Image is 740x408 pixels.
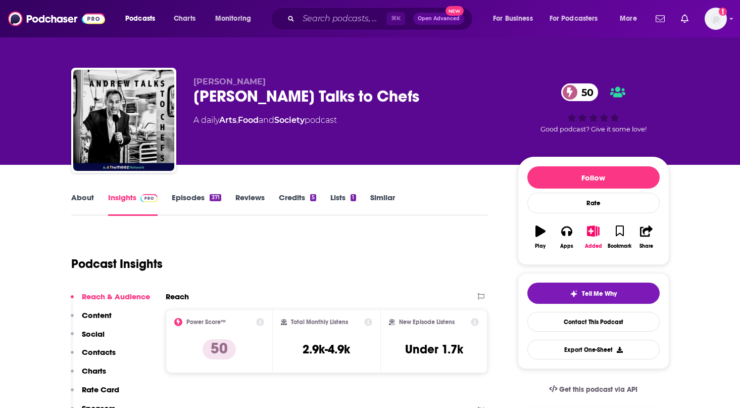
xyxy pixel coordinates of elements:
img: Podchaser - Follow, Share and Rate Podcasts [8,9,105,28]
a: Contact This Podcast [527,312,660,332]
button: Rate Card [71,385,119,403]
div: 1 [351,194,356,201]
div: 5 [310,194,316,201]
span: New [446,6,464,16]
p: Charts [82,366,106,376]
img: tell me why sparkle [570,290,578,298]
span: Tell Me Why [582,290,617,298]
button: open menu [486,11,546,27]
span: [PERSON_NAME] [193,77,266,86]
h3: 2.9k-4.9k [303,342,350,357]
button: Social [71,329,105,348]
button: Export One-Sheet [527,340,660,359]
span: More [620,12,637,26]
p: Social [82,329,105,339]
button: Contacts [71,347,116,366]
div: Play [535,243,546,249]
h2: Total Monthly Listens [291,319,348,326]
button: tell me why sparkleTell Me Why [527,283,660,304]
a: About [71,193,94,216]
span: 50 [571,83,599,101]
a: Reviews [235,193,265,216]
a: Food [238,115,259,125]
div: Apps [560,243,573,249]
a: 50 [561,83,599,101]
a: Charts [167,11,202,27]
p: Content [82,310,112,320]
button: open menu [613,11,650,27]
h2: New Episode Listens [399,319,455,326]
button: Added [580,219,606,255]
button: Content [71,310,112,329]
button: Play [527,219,554,255]
div: Rate [527,193,660,213]
button: Bookmark [607,219,633,255]
div: Share [639,243,653,249]
a: Get this podcast via API [541,377,646,402]
a: Show notifications dropdown [652,10,669,27]
button: Reach & Audience [71,292,150,310]
h2: Power Score™ [186,319,226,326]
a: Episodes371 [172,193,221,216]
a: Society [274,115,305,125]
a: InsightsPodchaser Pro [108,193,158,216]
button: Show profile menu [705,8,727,30]
a: Arts [219,115,236,125]
div: A daily podcast [193,114,337,126]
span: Good podcast? Give it some love! [540,125,647,133]
span: For Business [493,12,533,26]
p: Contacts [82,347,116,357]
span: Open Advanced [418,16,460,21]
img: Andrew Talks to Chefs [73,70,174,171]
span: , [236,115,238,125]
a: Lists1 [330,193,356,216]
div: Added [585,243,602,249]
a: Show notifications dropdown [677,10,693,27]
span: Monitoring [215,12,251,26]
div: Bookmark [608,243,631,249]
span: Get this podcast via API [559,385,637,394]
h1: Podcast Insights [71,256,163,271]
button: open menu [118,11,168,27]
p: 50 [203,339,236,359]
button: Share [633,219,659,255]
button: Open AdvancedNew [413,13,464,25]
span: Logged in as BaltzandCompany [705,8,727,30]
button: Apps [554,219,580,255]
img: User Profile [705,8,727,30]
img: Podchaser Pro [140,194,158,202]
a: Similar [370,193,395,216]
button: Follow [527,166,660,189]
p: Reach & Audience [82,292,150,301]
span: ⌘ K [386,12,405,25]
div: 50Good podcast? Give it some love! [518,77,669,140]
h2: Reach [166,292,189,301]
a: Credits5 [279,193,316,216]
h3: Under 1.7k [405,342,463,357]
button: Charts [71,366,106,385]
span: Charts [174,12,195,26]
svg: Add a profile image [719,8,727,16]
p: Rate Card [82,385,119,394]
button: open menu [543,11,613,27]
input: Search podcasts, credits, & more... [299,11,386,27]
div: 371 [210,194,221,201]
button: open menu [208,11,264,27]
span: Podcasts [125,12,155,26]
span: and [259,115,274,125]
div: Search podcasts, credits, & more... [280,7,482,30]
span: For Podcasters [550,12,598,26]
